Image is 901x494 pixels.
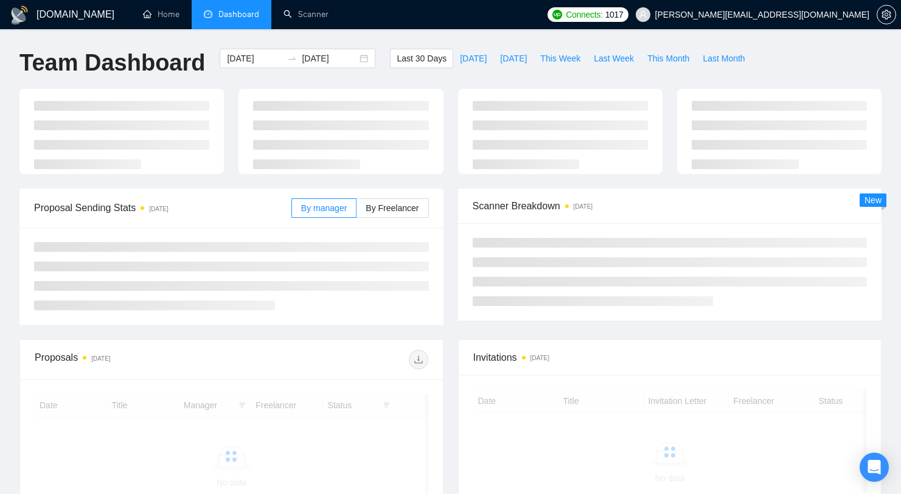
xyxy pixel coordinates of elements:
[703,52,745,65] span: Last Month
[864,195,882,205] span: New
[877,10,896,19] a: setting
[574,203,593,210] time: [DATE]
[34,200,291,215] span: Proposal Sending Stats
[35,350,231,369] div: Proposals
[149,206,168,212] time: [DATE]
[540,52,580,65] span: This Week
[647,52,689,65] span: This Month
[473,350,867,365] span: Invitations
[284,9,329,19] a: searchScanner
[301,203,347,213] span: By manager
[696,49,751,68] button: Last Month
[860,453,889,482] div: Open Intercom Messenger
[587,49,641,68] button: Last Week
[287,54,297,63] span: swap-right
[390,49,453,68] button: Last 30 Days
[227,52,282,65] input: Start date
[641,49,696,68] button: This Month
[218,9,259,19] span: Dashboard
[302,52,357,65] input: End date
[366,203,419,213] span: By Freelancer
[566,8,602,21] span: Connects:
[287,54,297,63] span: to
[493,49,534,68] button: [DATE]
[397,52,447,65] span: Last 30 Days
[143,9,179,19] a: homeHome
[460,52,487,65] span: [DATE]
[605,8,624,21] span: 1017
[639,10,647,19] span: user
[534,49,587,68] button: This Week
[453,49,493,68] button: [DATE]
[877,5,896,24] button: setting
[204,10,212,18] span: dashboard
[473,198,868,214] span: Scanner Breakdown
[10,5,29,25] img: logo
[19,49,205,77] h1: Team Dashboard
[500,52,527,65] span: [DATE]
[91,355,110,362] time: [DATE]
[594,52,634,65] span: Last Week
[552,10,562,19] img: upwork-logo.png
[531,355,549,361] time: [DATE]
